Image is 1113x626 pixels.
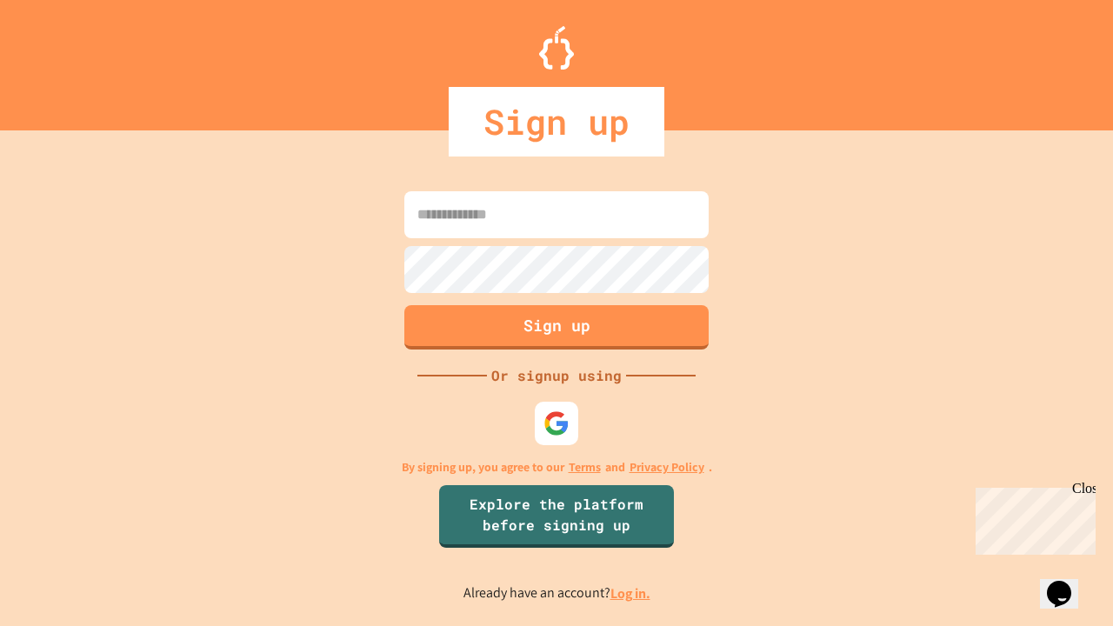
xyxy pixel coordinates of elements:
[630,458,704,476] a: Privacy Policy
[569,458,601,476] a: Terms
[610,584,650,603] a: Log in.
[402,458,712,476] p: By signing up, you agree to our and .
[1040,556,1096,609] iframe: chat widget
[539,26,574,70] img: Logo.svg
[404,305,709,350] button: Sign up
[449,87,664,156] div: Sign up
[487,365,626,386] div: Or signup using
[463,583,650,604] p: Already have an account?
[439,485,674,548] a: Explore the platform before signing up
[7,7,120,110] div: Chat with us now!Close
[969,481,1096,555] iframe: chat widget
[543,410,570,436] img: google-icon.svg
